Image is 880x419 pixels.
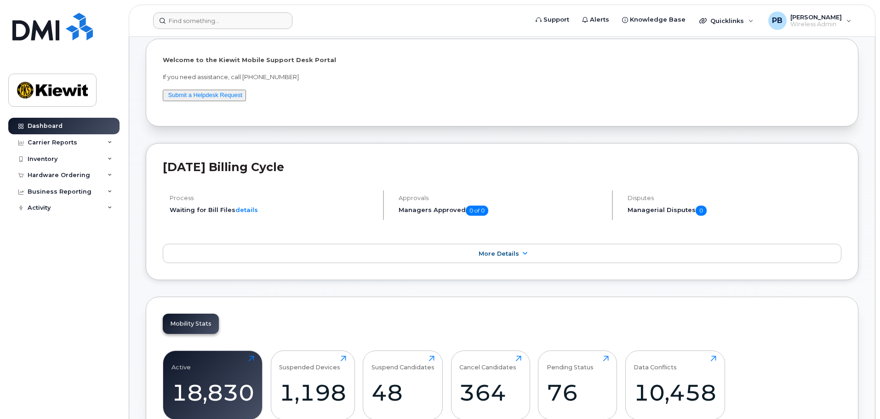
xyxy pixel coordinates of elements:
button: Submit a Helpdesk Request [163,90,246,101]
div: Suspended Devices [279,356,340,371]
a: Alerts [576,11,616,29]
a: Active18,830 [171,356,254,414]
div: 1,198 [279,379,346,406]
div: Peyton Brooks [762,11,858,30]
div: 76 [547,379,609,406]
a: Submit a Helpdesk Request [168,92,242,98]
p: Welcome to the Kiewit Mobile Support Desk Portal [163,56,841,64]
span: 0 [696,206,707,216]
div: Quicklinks [693,11,760,30]
div: 18,830 [171,379,254,406]
span: Alerts [590,15,609,24]
span: Wireless Admin [790,21,842,28]
span: PB [772,15,783,26]
div: Cancel Candidates [459,356,516,371]
h2: [DATE] Billing Cycle [163,160,841,174]
h5: Managerial Disputes [628,206,841,216]
span: Knowledge Base [630,15,686,24]
iframe: Messenger Launcher [840,379,873,412]
li: Waiting for Bill Files [170,206,375,214]
span: More Details [479,250,519,257]
a: Pending Status76 [547,356,609,414]
div: Data Conflicts [634,356,677,371]
div: 48 [371,379,434,406]
a: Knowledge Base [616,11,692,29]
div: Pending Status [547,356,594,371]
a: Suspended Devices1,198 [279,356,346,414]
h4: Approvals [399,195,604,201]
a: Support [529,11,576,29]
h4: Disputes [628,195,841,201]
div: 10,458 [634,379,716,406]
span: Quicklinks [710,17,744,24]
span: 0 of 0 [466,206,488,216]
input: Find something... [153,12,292,29]
a: details [235,206,258,213]
h5: Managers Approved [399,206,604,216]
span: Support [543,15,569,24]
span: [PERSON_NAME] [790,13,842,21]
div: Active [171,356,191,371]
div: 364 [459,379,521,406]
div: Suspend Candidates [371,356,434,371]
p: If you need assistance, call [PHONE_NUMBER] [163,73,841,81]
h4: Process [170,195,375,201]
a: Cancel Candidates364 [459,356,521,414]
a: Suspend Candidates48 [371,356,434,414]
a: Data Conflicts10,458 [634,356,716,414]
